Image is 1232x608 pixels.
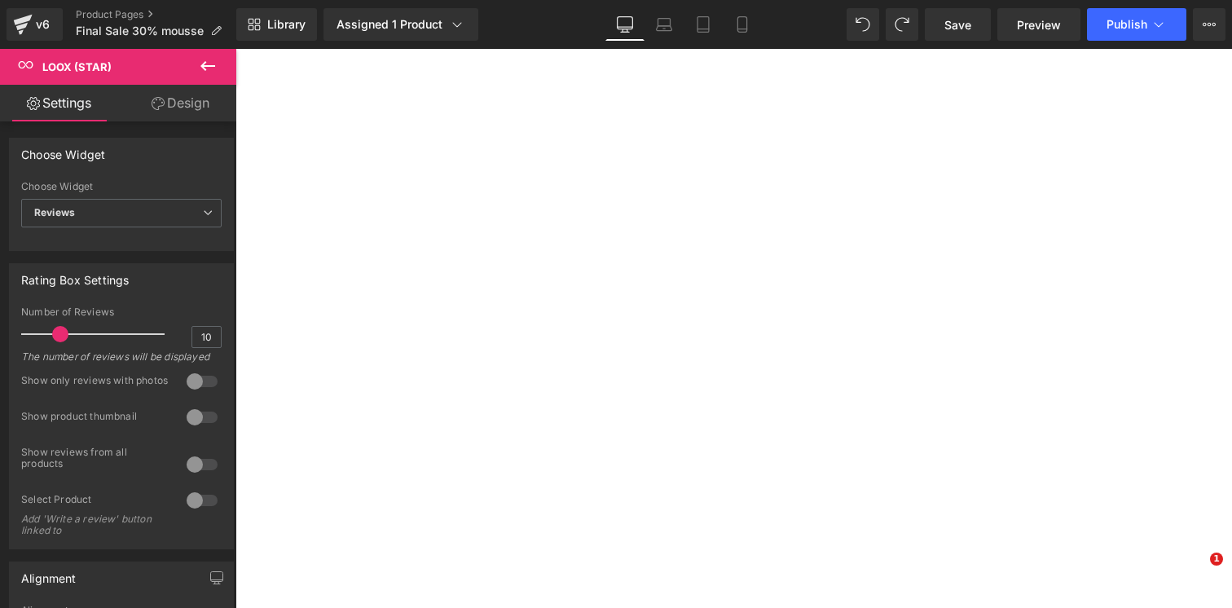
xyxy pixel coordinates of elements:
a: Preview [997,8,1080,41]
div: Choose Widget [21,139,105,161]
button: More [1193,8,1225,41]
div: v6 [33,14,53,35]
div: Assigned 1 Product [337,16,465,33]
span: 1 [1210,553,1223,566]
a: Product Pages [76,8,236,21]
a: Design [121,85,240,121]
a: Laptop [645,8,684,41]
b: Reviews [34,206,75,218]
div: Rating Box Settings [21,264,129,287]
button: Redo [886,8,918,41]
div: Show reviews from all products [21,446,170,474]
div: Show product thumbnail [21,410,170,427]
div: Add 'Write a review' button linked to [21,513,168,536]
iframe: Intercom live chat [1177,553,1216,592]
span: Save [944,16,971,33]
a: v6 [7,8,63,41]
span: Final Sale 30% mousse [76,24,204,37]
button: Undo [847,8,879,41]
a: Mobile [723,8,762,41]
button: Publish [1087,8,1186,41]
span: Preview [1017,16,1061,33]
a: Desktop [605,8,645,41]
div: The number of reviews will be displayed [21,350,222,374]
div: Choose Widget [21,181,222,192]
div: Number of Reviews [21,306,222,318]
a: New Library [236,8,317,41]
div: Alignment [21,562,77,585]
div: Show only reviews with photos [21,374,170,391]
div: Select Product [21,493,170,510]
span: Publish [1107,18,1147,31]
a: Tablet [684,8,723,41]
span: Library [267,17,306,32]
span: Loox (Star) [42,60,112,73]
